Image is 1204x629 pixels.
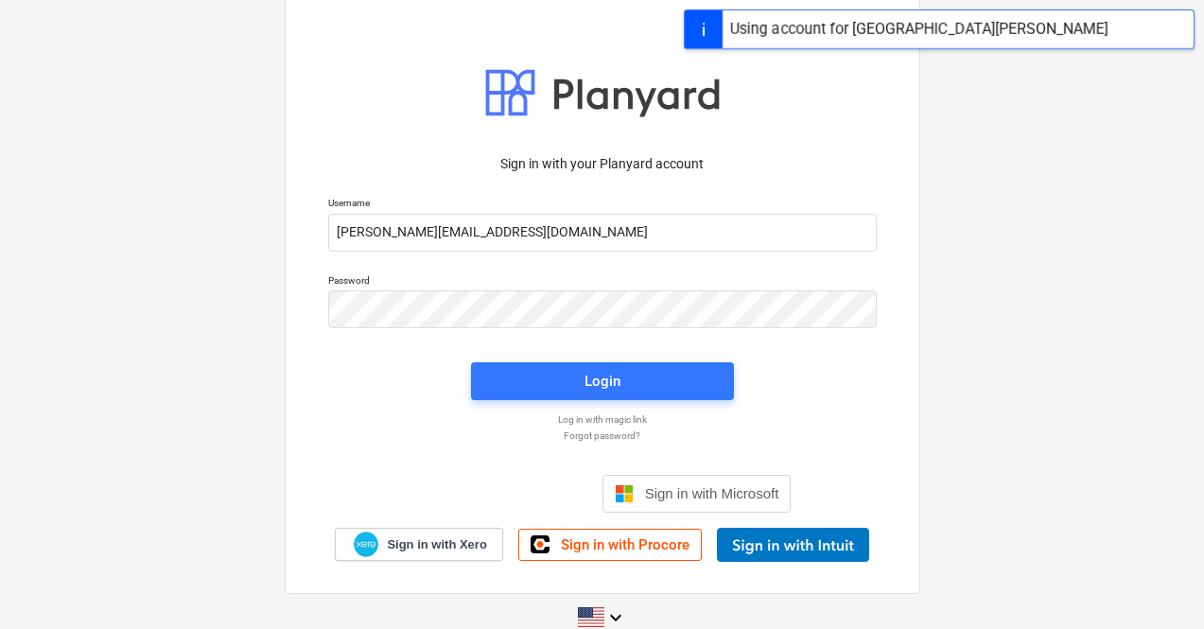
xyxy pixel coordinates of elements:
i: keyboard_arrow_down [604,606,627,629]
button: Login [471,362,734,400]
div: Using account for [GEOGRAPHIC_DATA][PERSON_NAME] [730,18,1108,41]
span: Sign in with Microsoft [645,485,779,501]
a: Sign in with Procore [518,529,702,561]
p: Username [328,197,877,213]
input: Username [328,214,877,252]
div: Login [585,369,620,393]
span: Sign in with Procore [561,536,689,553]
span: Sign in with Xero [387,536,486,553]
img: Microsoft logo [615,484,634,503]
p: Sign in with your Planyard account [328,154,877,174]
p: Password [328,274,877,290]
a: Sign in with Xero [335,528,503,561]
a: Log in with magic link [319,413,886,426]
iframe: Sign in with Google Button [404,473,597,515]
img: Xero logo [354,532,378,557]
a: Forgot password? [319,429,886,442]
